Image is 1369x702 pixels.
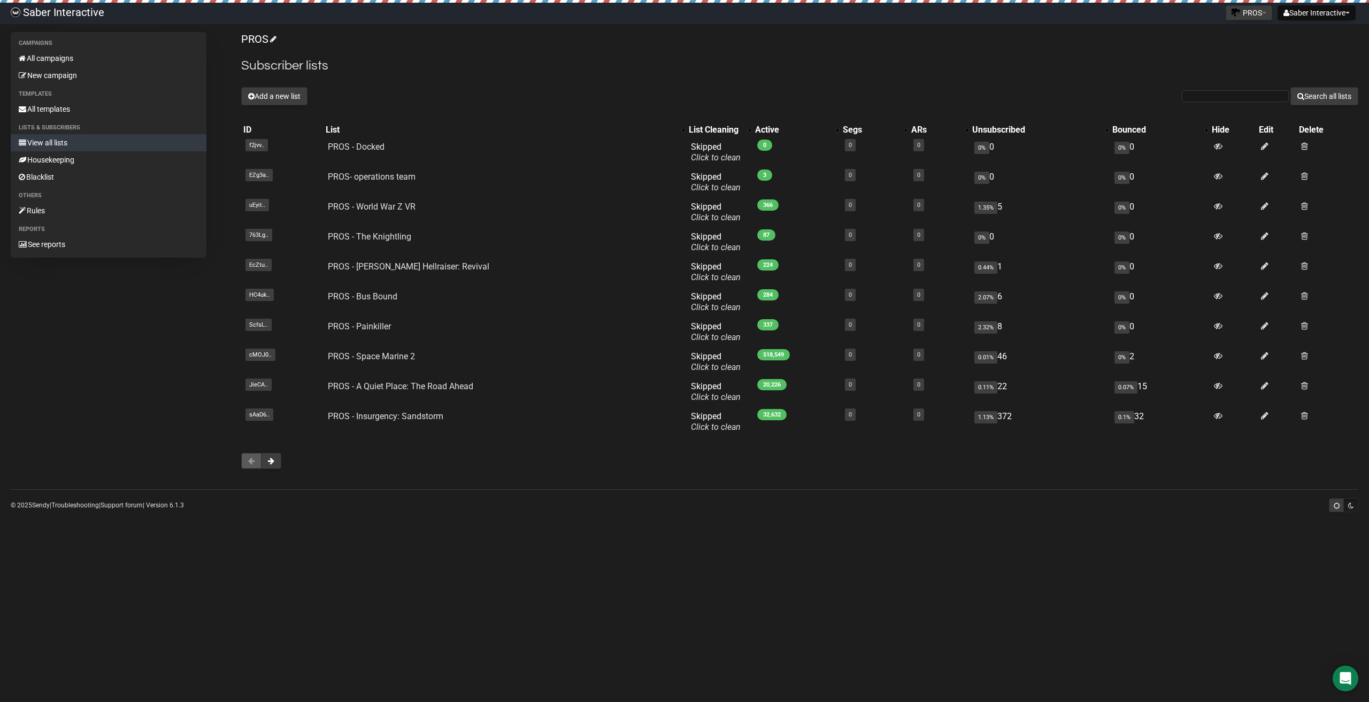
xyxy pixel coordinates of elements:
a: PROS - Space Marine 2 [328,351,415,361]
a: 0 [917,142,920,149]
div: Active [755,125,830,135]
div: Edit [1259,125,1295,135]
a: 0 [917,202,920,209]
a: PROS - A Quiet Place: The Road Ahead [328,381,473,391]
td: 0 [1110,227,1210,257]
td: 0 [1110,257,1210,287]
span: 87 [757,229,775,241]
span: ScfsL.. [245,319,272,331]
span: Skipped [691,142,741,163]
span: 1.35% [974,202,997,214]
li: Campaigns [11,37,206,50]
span: 0.01% [974,351,997,364]
span: 2.07% [974,291,997,304]
img: ec1bccd4d48495f5e7d53d9a520ba7e5 [11,7,20,17]
span: 0 [757,140,772,151]
a: Support forum [101,502,143,509]
td: 15 [1110,377,1210,407]
a: Click to clean [691,272,741,282]
a: PROS - Painkiller [328,321,391,331]
h2: Subscriber lists [241,56,1358,75]
a: Click to clean [691,332,741,342]
div: Segs [843,125,898,135]
span: 0.07% [1114,381,1137,394]
a: 0 [917,172,920,179]
td: 46 [970,347,1111,377]
td: 0 [1110,287,1210,317]
a: PROS [241,33,275,45]
th: Segs: No sort applied, activate to apply an ascending sort [841,122,909,137]
a: PROS- operations team [328,172,416,182]
td: 22 [970,377,1111,407]
a: 0 [917,291,920,298]
span: 0% [1114,232,1129,244]
th: Delete: No sort applied, sorting is disabled [1297,122,1358,137]
a: PROS - Insurgency: Sandstorm [328,411,443,421]
button: Add a new list [241,87,307,105]
span: EcZtu.. [245,259,272,271]
th: ARs: No sort applied, activate to apply an ascending sort [909,122,970,137]
span: Skipped [691,172,741,192]
span: 32,632 [757,409,787,420]
td: 0 [1110,137,1210,167]
a: 0 [849,261,852,268]
span: HC4uk.. [245,289,274,301]
a: 0 [849,351,852,358]
a: 0 [917,232,920,238]
span: 518,549 [757,349,790,360]
a: 0 [849,411,852,418]
button: Search all lists [1290,87,1358,105]
img: favicons [1232,8,1240,17]
a: 0 [849,291,852,298]
td: 0 [1110,317,1210,347]
span: Skipped [691,291,741,312]
span: Skipped [691,202,741,222]
li: Lists & subscribers [11,121,206,134]
span: Skipped [691,411,741,432]
button: Saber Interactive [1278,5,1356,20]
a: See reports [11,236,206,253]
a: Click to clean [691,152,741,163]
td: 6 [970,287,1111,317]
div: List [326,125,676,135]
span: 0% [1114,142,1129,154]
a: 0 [849,232,852,238]
span: 0% [1114,202,1129,214]
span: Skipped [691,321,741,342]
div: Unsubscribed [972,125,1100,135]
a: View all lists [11,134,206,151]
span: 0% [1114,351,1129,364]
a: Click to clean [691,182,741,192]
div: Delete [1299,125,1356,135]
a: Click to clean [691,212,741,222]
div: List Cleaning [689,125,742,135]
li: Templates [11,88,206,101]
th: Unsubscribed: No sort applied, activate to apply an ascending sort [970,122,1111,137]
a: PROS - [PERSON_NAME] Hellraiser: Revival [328,261,489,272]
a: New campaign [11,67,206,84]
a: Click to clean [691,302,741,312]
td: 0 [970,167,1111,197]
span: 3 [757,169,772,181]
a: 0 [849,202,852,209]
a: 0 [849,321,852,328]
td: 0 [1110,167,1210,197]
a: 0 [917,381,920,388]
td: 1 [970,257,1111,287]
td: 0 [970,227,1111,257]
a: All templates [11,101,206,118]
span: Skipped [691,351,741,372]
span: 0.44% [974,261,997,274]
a: Click to clean [691,392,741,402]
a: Click to clean [691,362,741,372]
a: 0 [849,381,852,388]
a: 0 [849,172,852,179]
p: © 2025 | | | Version 6.1.3 [11,499,184,511]
span: 0% [974,172,989,184]
span: 284 [757,289,779,300]
a: Troubleshooting [51,502,99,509]
td: 2 [1110,347,1210,377]
a: 0 [849,142,852,149]
th: Edit: No sort applied, sorting is disabled [1257,122,1297,137]
span: 0% [974,232,989,244]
